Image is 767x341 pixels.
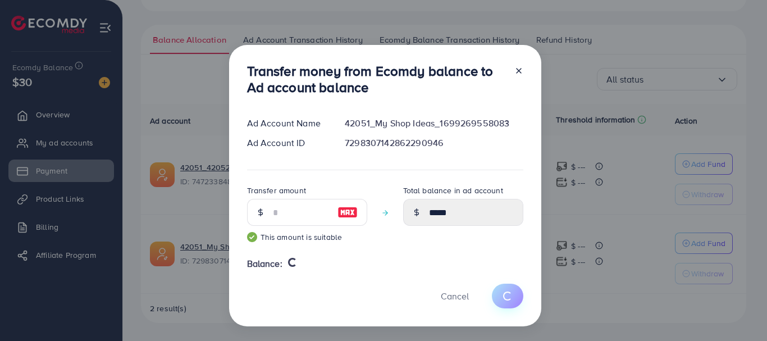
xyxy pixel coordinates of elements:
img: guide [247,232,257,242]
div: Ad Account ID [238,137,336,149]
button: Cancel [427,284,483,308]
iframe: Chat [719,290,759,333]
span: Cancel [441,290,469,302]
div: Ad Account Name [238,117,336,130]
label: Total balance in ad account [403,185,503,196]
img: image [337,206,358,219]
div: 7298307142862290946 [336,137,532,149]
h3: Transfer money from Ecomdy balance to Ad account balance [247,63,505,96]
span: Balance: [247,257,282,270]
div: 42051_My Shop Ideas_1699269558083 [336,117,532,130]
label: Transfer amount [247,185,306,196]
small: This amount is suitable [247,231,367,243]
